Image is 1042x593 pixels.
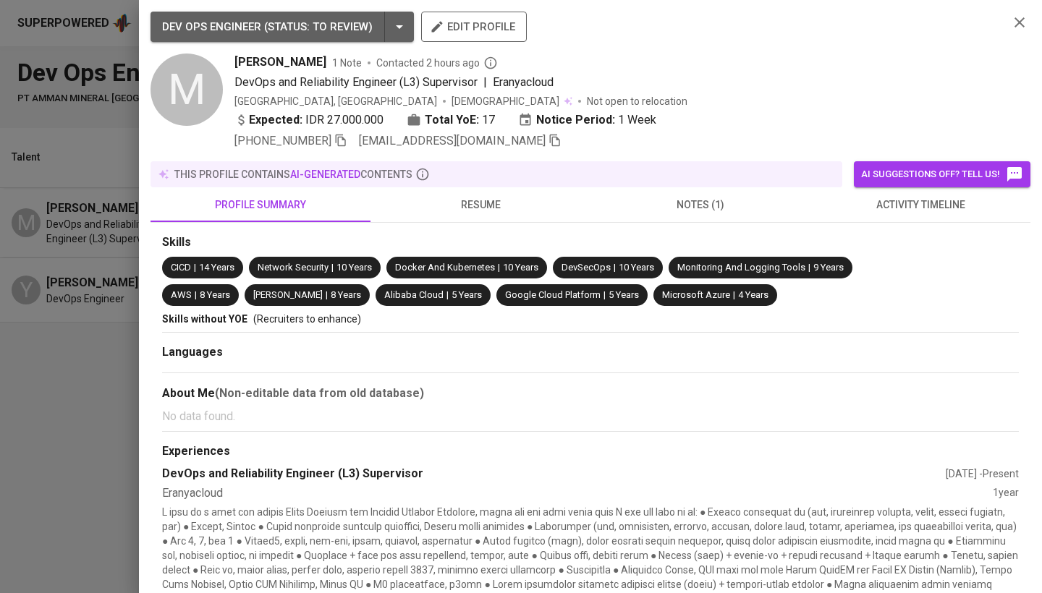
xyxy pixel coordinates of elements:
p: No data found. [162,408,1019,425]
span: Contacted 2 hours ago [376,56,498,70]
div: 1 year [993,485,1019,502]
div: About Me [162,385,1019,402]
div: Languages [162,344,1019,361]
span: [PERSON_NAME] [253,289,323,300]
span: activity timeline [819,196,1022,214]
div: IDR 27.000.000 [234,111,384,129]
div: 1 Week [518,111,656,129]
span: 8 Years [200,289,230,300]
span: AI suggestions off? Tell us! [861,166,1023,183]
span: [DEMOGRAPHIC_DATA] [452,94,562,108]
p: this profile contains contents [174,167,412,182]
span: 1 Note [332,56,362,70]
div: Eranyacloud [162,485,993,502]
div: M [151,54,223,126]
span: DEV OPS ENGINEER [162,20,261,33]
span: | [446,289,449,302]
div: DevOps and Reliability Engineer (L3) Supervisor [162,466,946,482]
span: Google Cloud Platform [505,289,601,300]
span: | [614,261,616,275]
span: DevOps and Reliability Engineer (L3) Supervisor [234,75,478,89]
span: Skills without YOE [162,313,247,325]
span: | [326,289,328,302]
span: 5 Years [609,289,639,300]
span: | [331,261,334,275]
span: CICD [171,262,191,273]
span: 17 [482,111,495,129]
span: 14 Years [199,262,234,273]
span: resume [379,196,582,214]
span: Eranyacloud [493,75,554,89]
span: profile summary [159,196,362,214]
svg: By Batam recruiter [483,56,498,70]
button: edit profile [421,12,527,42]
div: Skills [162,234,1019,251]
div: [GEOGRAPHIC_DATA], [GEOGRAPHIC_DATA] [234,94,437,108]
span: notes (1) [599,196,802,214]
span: 10 Years [619,262,654,273]
span: [PHONE_NUMBER] [234,134,331,148]
span: [EMAIL_ADDRESS][DOMAIN_NAME] [359,134,546,148]
button: DEV OPS ENGINEER (STATUS: To Review) [151,12,414,42]
b: Expected: [249,111,302,129]
span: 8 Years [331,289,361,300]
span: Alibaba Cloud [384,289,444,300]
span: Monitoring And Logging Tools [677,262,805,273]
span: ( STATUS : To Review ) [264,20,373,33]
span: Network Security [258,262,329,273]
b: Total YoE: [425,111,479,129]
span: AWS [171,289,192,300]
b: (Non-editable data from old database) [215,386,424,400]
span: 5 Years [452,289,482,300]
span: 10 Years [336,262,372,273]
span: | [498,261,500,275]
span: Docker And Kubernetes [395,262,495,273]
span: [PERSON_NAME] [234,54,326,71]
span: (Recruiters to enhance) [253,313,361,325]
span: 4 Years [738,289,768,300]
b: Notice Period: [536,111,615,129]
span: 9 Years [813,262,844,273]
div: Experiences [162,443,1019,460]
button: AI suggestions off? Tell us! [854,161,1030,187]
span: | [603,289,606,302]
span: 10 Years [503,262,538,273]
span: edit profile [433,17,515,36]
span: | [808,261,810,275]
span: | [194,261,196,275]
span: | [483,74,487,91]
span: DevSecOps [562,262,611,273]
span: Microsoft Azure [662,289,730,300]
a: edit profile [421,20,527,32]
span: AI-generated [290,168,360,180]
span: | [195,289,197,302]
p: Not open to relocation [587,94,687,108]
span: | [733,289,735,302]
div: [DATE] - Present [946,466,1019,481]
